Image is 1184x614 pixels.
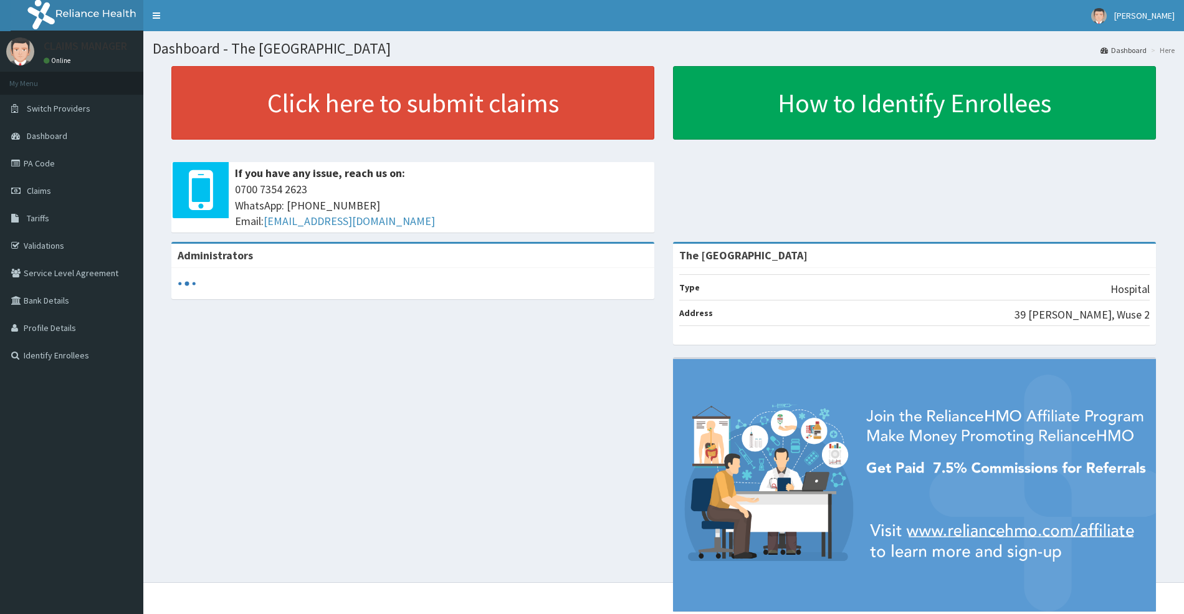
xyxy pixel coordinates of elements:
[1100,45,1147,55] a: Dashboard
[264,214,435,228] a: [EMAIL_ADDRESS][DOMAIN_NAME]
[27,130,67,142] span: Dashboard
[178,274,196,293] svg: audio-loading
[235,166,405,180] b: If you have any issue, reach us on:
[1091,8,1107,24] img: User Image
[1015,307,1150,323] p: 39 [PERSON_NAME], Wuse 2
[27,213,49,224] span: Tariffs
[6,37,34,65] img: User Image
[44,41,127,52] p: CLAIMS MANAGER
[27,185,51,196] span: Claims
[1148,45,1175,55] li: Here
[1114,10,1175,21] span: [PERSON_NAME]
[679,282,700,293] b: Type
[673,66,1156,140] a: How to Identify Enrollees
[679,248,808,262] strong: The [GEOGRAPHIC_DATA]
[178,248,253,262] b: Administrators
[153,41,1175,57] h1: Dashboard - The [GEOGRAPHIC_DATA]
[673,359,1156,612] img: provider-team-banner.png
[679,307,713,319] b: Address
[44,56,74,65] a: Online
[235,181,648,229] span: 0700 7354 2623 WhatsApp: [PHONE_NUMBER] Email:
[1110,281,1150,297] p: Hospital
[27,103,90,114] span: Switch Providers
[171,66,654,140] a: Click here to submit claims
